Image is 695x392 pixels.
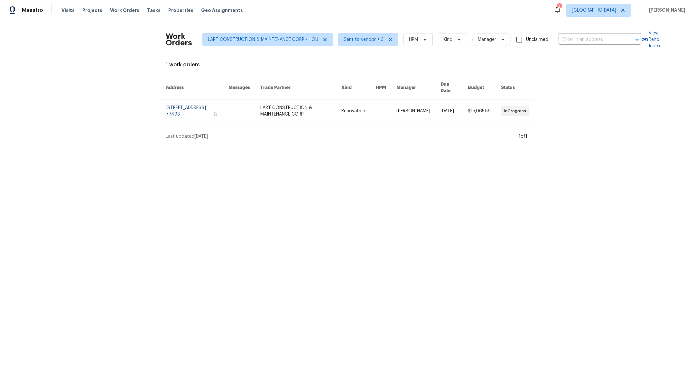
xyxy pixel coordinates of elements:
span: Properties [168,7,193,14]
td: - [370,99,391,123]
th: Due Date [435,76,463,99]
div: Last updated [166,133,517,140]
span: Maestro [22,7,43,14]
th: Messages [223,76,255,99]
span: Work Orders [110,7,139,14]
button: Copy Address [212,111,218,117]
span: Manager [478,36,496,43]
th: Address [161,76,223,99]
a: View Reno Index [641,30,660,49]
span: [PERSON_NAME] [646,7,685,14]
span: Geo Assignments [201,7,243,14]
span: Tasks [147,8,161,13]
div: 1 work orders [166,61,529,68]
th: Trade Partner [255,76,336,99]
span: HPM [409,36,418,43]
th: Status [496,76,534,99]
th: Kind [336,76,370,99]
span: Projects [82,7,102,14]
td: [PERSON_NAME] [391,99,435,123]
td: Renovation [336,99,370,123]
div: 1 of 1 [519,133,527,140]
span: Sent to vendor + 3 [344,36,384,43]
span: [GEOGRAPHIC_DATA] [572,7,616,14]
span: Kind [443,36,452,43]
td: LART CONSTRUCTION & MAINTENANCE CORP [255,99,336,123]
th: Manager [391,76,435,99]
span: Visits [61,7,75,14]
div: 4 [557,4,561,10]
th: HPM [370,76,391,99]
span: Unclaimed [526,36,548,43]
input: Enter in an address [559,35,623,45]
button: Open [633,35,642,44]
th: Budget [463,76,496,99]
span: LART CONSTRUCTION & MAINTENANCE CORP - HOU [208,36,318,43]
span: [DATE] [194,134,208,139]
h2: Work Orders [166,33,192,46]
